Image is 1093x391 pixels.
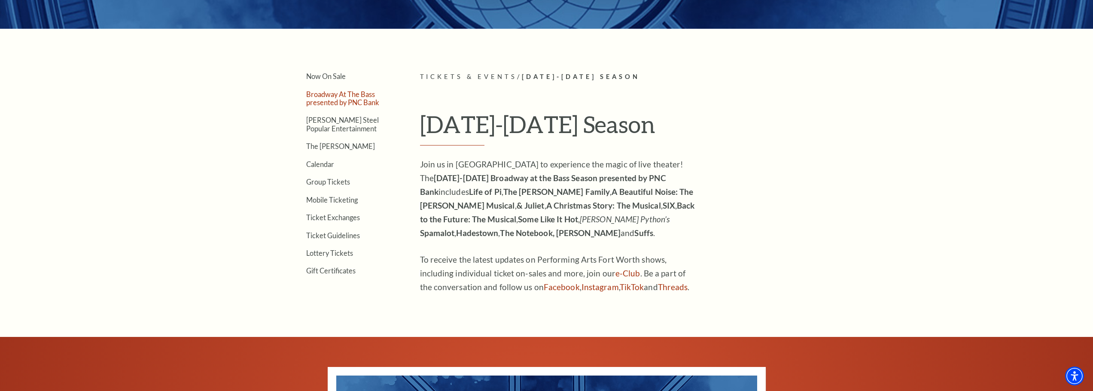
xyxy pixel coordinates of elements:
[469,187,502,197] strong: Life of Pi
[306,142,375,150] a: The [PERSON_NAME]
[420,73,518,80] span: Tickets & Events
[420,200,695,224] strong: Back to the Future: The Musical
[420,110,813,145] h1: [DATE]-[DATE] Season
[306,90,379,106] a: Broadway At The Bass presented by PNC Bank
[306,116,379,132] a: [PERSON_NAME] Steel Popular Entertainment
[306,196,358,204] a: Mobile Ticketing
[658,282,688,292] a: Threads - open in a new tab
[306,72,346,80] a: Now On Sale
[306,231,360,239] a: Ticket Guidelines
[456,228,498,238] strong: Hadestown
[518,214,578,224] strong: Some Like It Hot
[634,228,653,238] strong: Suffs
[306,213,360,221] a: Ticket Exchanges
[420,187,694,210] strong: A Beautiful Noise: The [PERSON_NAME] Musical
[663,200,675,210] strong: SIX
[582,282,619,292] a: Instagram - open in a new tab
[522,73,640,80] span: [DATE]-[DATE] Season
[420,158,699,240] p: Join us in [GEOGRAPHIC_DATA] to experience the magic of live theater! The includes , , , , , , , ...
[306,267,356,275] a: Gift Certificates
[306,178,350,186] a: Group Tickets
[517,200,545,210] strong: & Juliet
[615,268,640,278] a: e-Club
[1065,367,1084,385] div: Accessibility Menu
[620,282,644,292] a: TikTok - open in a new tab
[420,253,699,294] p: To receive the latest updates on Performing Arts Fort Worth shows, including individual ticket on...
[500,228,621,238] strong: The Notebook, [PERSON_NAME]
[544,282,580,292] a: Facebook - open in a new tab
[546,200,661,210] strong: A Christmas Story: The Musical
[420,72,813,82] p: /
[420,173,666,197] strong: [DATE]-[DATE] Broadway at the Bass Season presented by PNC Bank
[306,249,353,257] a: Lottery Tickets
[420,228,455,238] strong: Spamalot
[503,187,610,197] strong: The [PERSON_NAME] Family
[306,160,334,168] a: Calendar
[580,214,670,224] em: [PERSON_NAME] Python’s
